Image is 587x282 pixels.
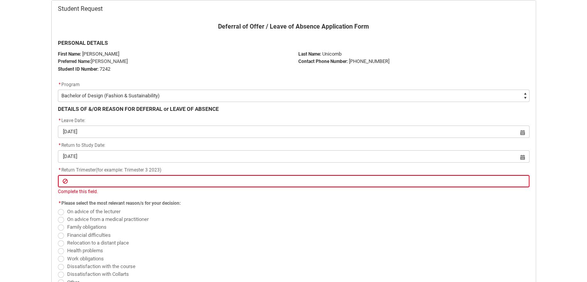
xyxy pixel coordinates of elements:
[59,118,61,123] abbr: required
[67,209,120,214] span: On advice of the lecturer
[91,58,128,64] span: [PERSON_NAME]
[58,167,161,173] span: Return Trimester(for example: Trimester 3 2023)
[59,200,61,206] abbr: required
[67,216,149,222] span: On advice from a medical practitioner
[58,143,105,148] span: Return to Study Date:
[58,66,98,72] strong: Student ID Number:
[298,51,321,57] b: Last Name:
[61,82,80,87] span: Program
[349,58,389,64] span: [PHONE_NUMBER]
[61,200,181,206] span: Please select the most relevant reason/s for your decision:
[58,51,81,57] strong: First Name:
[58,106,219,112] b: DETAILS OF &/OR REASON FOR DEFERRAL or LEAVE OF ABSENCE
[58,65,289,73] p: 7242
[67,263,135,269] span: Dissatisfaction with the course
[59,167,61,173] abbr: required
[298,50,529,58] p: Unicomb
[298,59,348,64] b: Contact Phone Number:
[58,188,529,195] div: Complete this field.
[58,59,91,64] strong: Preferred Name:
[59,82,61,87] abbr: required
[67,271,129,277] span: Dissatisfaction with Collarts
[58,5,103,13] span: Student Request
[58,118,85,123] span: Leave Date:
[218,23,369,30] b: Deferral of Offer / Leave of Absence Application Form
[67,232,111,238] span: Financial difficulties
[67,248,103,253] span: Health problems
[67,256,104,262] span: Work obligations
[58,40,108,46] b: PERSONAL DETAILS
[59,143,61,148] abbr: required
[58,50,289,58] p: [PERSON_NAME]
[67,224,107,230] span: Family obligations
[67,240,129,246] span: Relocation to a distant place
